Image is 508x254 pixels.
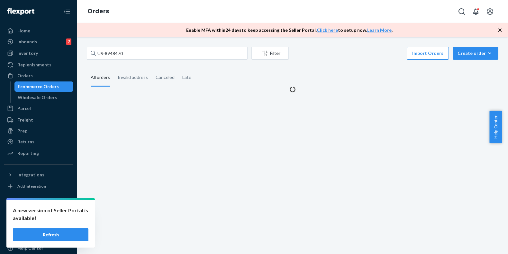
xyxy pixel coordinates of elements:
[252,50,288,56] div: Filter
[4,148,73,158] a: Reporting
[87,8,109,15] a: Orders
[17,50,38,56] div: Inventory
[60,5,73,18] button: Close Navigation
[4,126,73,136] a: Prep
[156,69,175,86] div: Canceled
[82,2,114,21] ol: breadcrumbs
[14,92,74,103] a: Wholesale Orders
[186,27,393,33] p: Enable MFA within 24 days to keep accessing the Seller Portal. to setup now. .
[489,111,502,143] button: Help Center
[17,38,37,45] div: Inbounds
[4,48,73,58] a: Inventory
[17,62,51,68] div: Replenishments
[118,69,148,86] div: Invalid address
[4,115,73,125] a: Freight
[4,198,73,208] button: Fast Tags
[91,69,110,87] div: All orders
[367,27,392,33] a: Learn More
[17,172,44,178] div: Integrations
[4,182,73,190] a: Add Integration
[7,8,34,15] img: Flexport logo
[4,221,73,232] a: Settings
[18,83,59,90] div: Ecommerce Orders
[17,183,46,189] div: Add Integration
[17,150,39,157] div: Reporting
[4,137,73,147] a: Returns
[4,71,73,81] a: Orders
[4,232,73,242] a: Talk to Support
[455,5,468,18] button: Open Search Box
[17,28,30,34] div: Home
[182,69,191,86] div: Late
[13,207,88,222] p: A new version of Seller Portal is available!
[407,47,449,60] button: Import Orders
[4,60,73,70] a: Replenishments
[251,47,289,60] button: Filter
[66,38,71,45] div: 7
[18,94,57,101] div: Wholesale Orders
[4,37,73,47] a: Inbounds7
[17,245,43,251] div: Help Center
[469,5,482,18] button: Open notifications
[4,103,73,114] a: Parcel
[17,128,27,134] div: Prep
[458,50,494,56] div: Create order
[4,170,73,180] button: Integrations
[17,105,31,112] div: Parcel
[453,47,498,60] button: Create order
[17,139,34,145] div: Returns
[17,72,33,79] div: Orders
[4,243,73,253] a: Help Center
[317,27,338,33] a: Click here
[4,211,73,219] a: Add Fast Tag
[13,228,88,241] button: Refresh
[14,81,74,92] a: Ecommerce Orders
[4,26,73,36] a: Home
[87,47,248,60] input: Search orders
[484,5,496,18] button: Open account menu
[17,117,33,123] div: Freight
